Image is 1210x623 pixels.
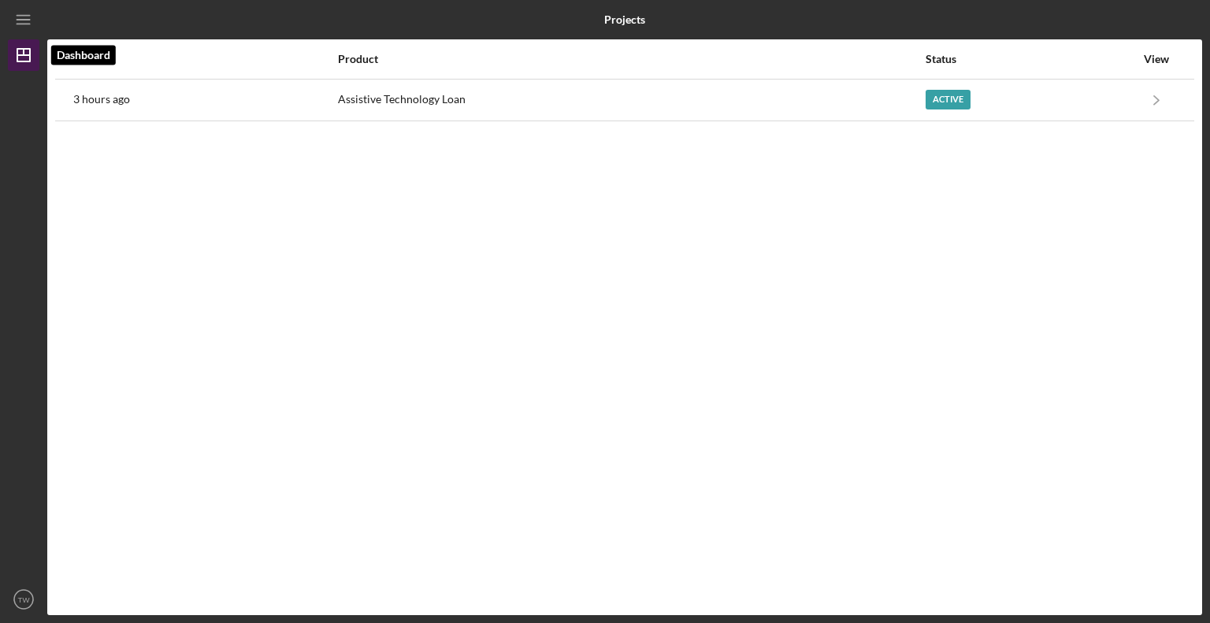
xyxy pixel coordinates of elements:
div: Activity [73,53,336,65]
div: View [1137,53,1176,65]
text: TW [18,595,31,604]
div: Assistive Technology Loan [338,80,923,120]
time: 2025-09-09 20:46 [73,93,130,106]
button: TW [8,584,39,615]
b: Projects [604,13,645,26]
div: Product [338,53,923,65]
div: Status [926,53,1135,65]
div: Active [926,90,971,109]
